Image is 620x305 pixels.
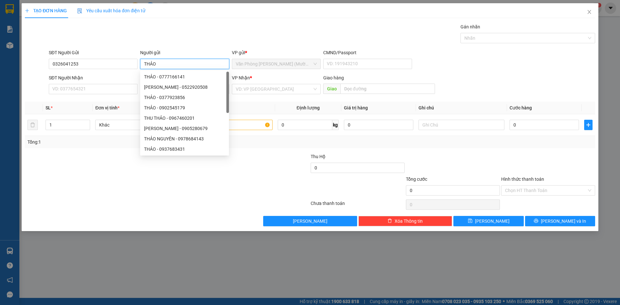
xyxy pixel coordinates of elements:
button: printer[PERSON_NAME] và In [525,216,595,226]
button: [PERSON_NAME] [263,216,357,226]
label: Hình thức thanh toán [501,177,544,182]
div: THẢO - 0902545179 [140,103,229,113]
div: NGÔ THẢO - 0905280679 [140,123,229,134]
div: THẢO - 0377923856 [140,92,229,103]
input: Dọc đường [340,84,435,94]
span: plus [25,8,29,13]
div: Tổng: 1 [27,138,239,146]
span: Cước hàng [510,105,532,110]
span: Khác [99,120,177,130]
button: save[PERSON_NAME] [453,216,523,226]
div: THU THẢO - 0967460201 [140,113,229,123]
label: Gán nhãn [460,24,480,29]
div: THẢO - 0777166141 [144,73,225,80]
div: VP gửi [232,49,321,56]
input: VD: Bàn, Ghế [186,120,272,130]
img: logo.jpg [8,8,40,40]
div: SĐT Người Nhận [49,74,138,81]
div: [PERSON_NAME] - 0905280679 [144,125,225,132]
span: delete [387,219,392,224]
div: THẢO - 0937683431 [144,146,225,153]
div: THẢO - 0777166141 [140,72,229,82]
div: SĐT Người Gửi [49,49,138,56]
div: THẢO NGUYÊN - 0978684143 [144,135,225,142]
span: [PERSON_NAME] [475,218,510,225]
span: Giá trị hàng [344,105,368,110]
span: [PERSON_NAME] [293,218,327,225]
li: (c) 2017 [54,31,89,39]
b: [DOMAIN_NAME] [54,25,89,30]
div: THẢO NGUYÊN - 0978684143 [140,134,229,144]
button: plus [584,120,593,130]
div: THẢO - 0377923856 [144,94,225,101]
span: Giao hàng [323,75,344,80]
div: THẢO - 0937683431 [140,144,229,154]
span: plus [584,122,592,127]
span: close [587,9,592,15]
span: kg [332,120,339,130]
div: [PERSON_NAME] - 0522920508 [144,84,225,91]
img: icon [77,8,82,14]
span: [PERSON_NAME] và In [541,218,586,225]
span: VP Nhận [232,75,250,80]
span: Xóa Thông tin [395,218,423,225]
div: Người gửi [140,49,229,56]
button: Close [580,3,598,21]
div: THU THẢO - 0967460201 [144,115,225,122]
span: Yêu cầu xuất hóa đơn điện tử [77,8,145,13]
img: logo.jpg [70,8,86,24]
span: printer [534,219,538,224]
span: save [468,219,472,224]
div: Chưa thanh toán [310,200,405,211]
div: THANH THẢO - 0522920508 [140,82,229,92]
b: [PERSON_NAME] [8,42,36,72]
span: Văn Phòng Trần Phú (Mường Thanh) [236,59,317,69]
span: TẠO ĐƠN HÀNG [25,8,67,13]
span: Thu Hộ [311,154,325,159]
input: Ghi Chú [418,120,504,130]
button: delete [27,120,38,130]
span: Giao [323,84,340,94]
input: 0 [344,120,413,130]
span: Định lượng [297,105,320,110]
button: deleteXóa Thông tin [358,216,452,226]
b: BIÊN NHẬN GỬI HÀNG [42,9,62,51]
span: Đơn vị tính [95,105,119,110]
th: Ghi chú [416,102,507,114]
div: CMND/Passport [323,49,412,56]
span: SL [46,105,51,110]
span: Tổng cước [406,177,427,182]
div: THẢO - 0902545179 [144,104,225,111]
